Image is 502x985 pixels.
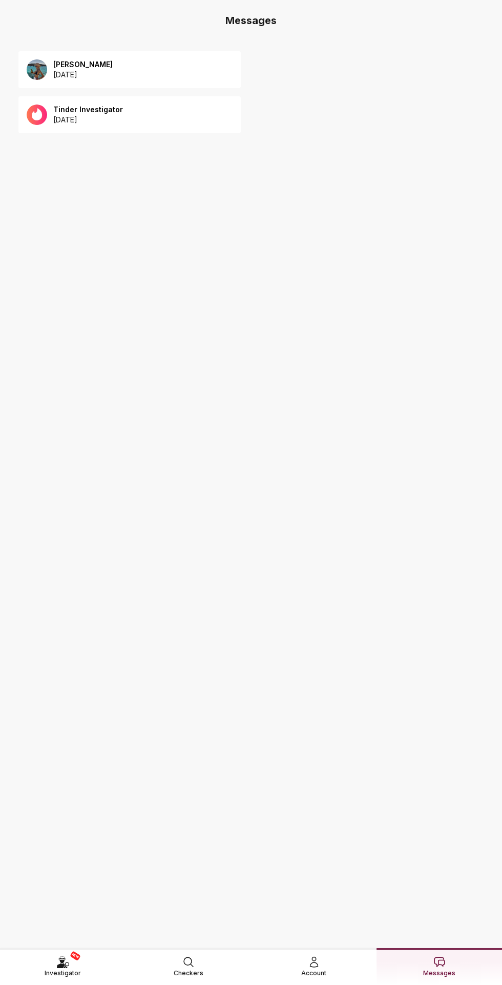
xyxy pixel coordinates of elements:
[301,968,326,978] span: Account
[27,104,47,125] img: 92652885-6ea9-48b0-8163-3da6023238f1
[27,59,47,80] img: 9bfbf80e-688a-403c-a72d-9e4ea39ca253
[70,951,81,961] span: NEW
[423,968,455,978] span: Messages
[53,70,113,80] p: [DATE]
[251,948,376,984] a: Account
[376,948,502,984] a: Messages
[45,968,81,978] span: Investigator
[53,115,123,125] p: [DATE]
[126,948,251,984] a: Checkers
[53,59,113,70] p: [PERSON_NAME]
[174,968,203,978] span: Checkers
[53,104,123,115] p: Tinder Investigator
[8,13,494,28] h3: Messages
